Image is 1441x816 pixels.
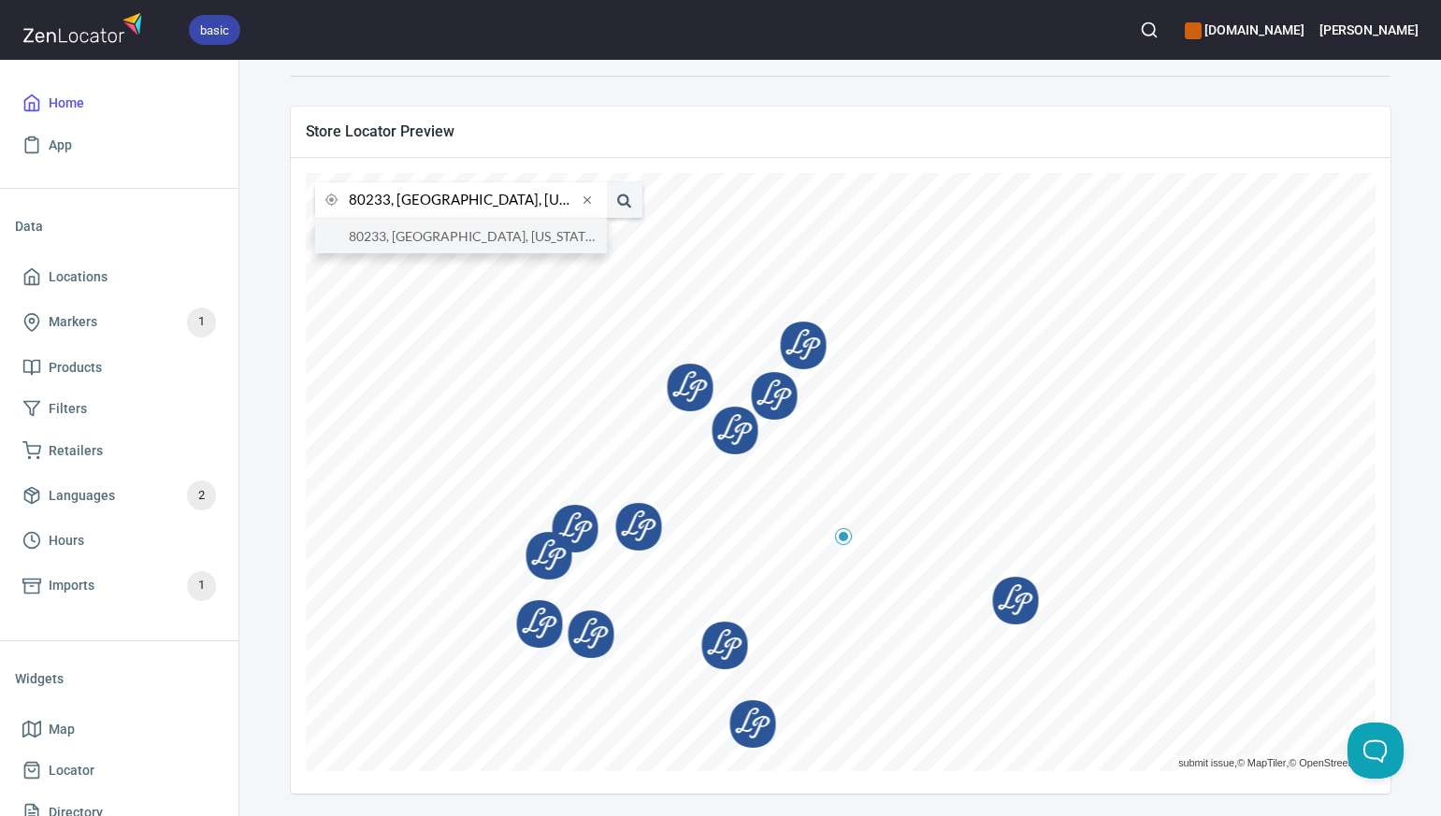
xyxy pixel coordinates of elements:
[187,575,216,596] span: 1
[49,759,94,782] span: Locator
[15,347,223,389] a: Products
[15,709,223,751] a: Map
[189,15,240,45] div: basic
[49,134,72,157] span: App
[187,485,216,507] span: 2
[49,484,115,508] span: Languages
[49,310,97,334] span: Markers
[1185,9,1304,50] div: Manage your apps
[15,204,223,249] li: Data
[187,311,216,333] span: 1
[15,520,223,562] a: Hours
[15,388,223,430] a: Filters
[49,265,108,289] span: Locations
[1319,9,1419,50] button: [PERSON_NAME]
[315,219,607,253] li: 80233, Northglenn, Colorado, United States
[22,7,148,48] img: zenlocator
[1347,723,1404,779] iframe: Help Scout Beacon - Open
[15,471,223,520] a: Languages2
[15,656,223,701] li: Widgets
[189,21,240,40] span: basic
[1185,20,1304,40] h6: [DOMAIN_NAME]
[306,173,1376,771] canvas: Map
[15,430,223,472] a: Retailers
[1319,20,1419,40] h6: [PERSON_NAME]
[49,356,102,379] span: Products
[49,92,84,115] span: Home
[49,718,75,741] span: Map
[349,182,577,218] input: city or postal code
[49,529,84,552] span: Hours
[1185,22,1202,39] button: color-CE600E
[15,750,223,792] a: Locator
[49,439,103,463] span: Retailers
[49,397,87,421] span: Filters
[15,562,223,610] a: Imports1
[15,298,223,347] a: Markers1
[15,124,223,166] a: App
[15,256,223,298] a: Locations
[49,574,94,597] span: Imports
[306,122,1376,141] span: Store Locator Preview
[15,82,223,124] a: Home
